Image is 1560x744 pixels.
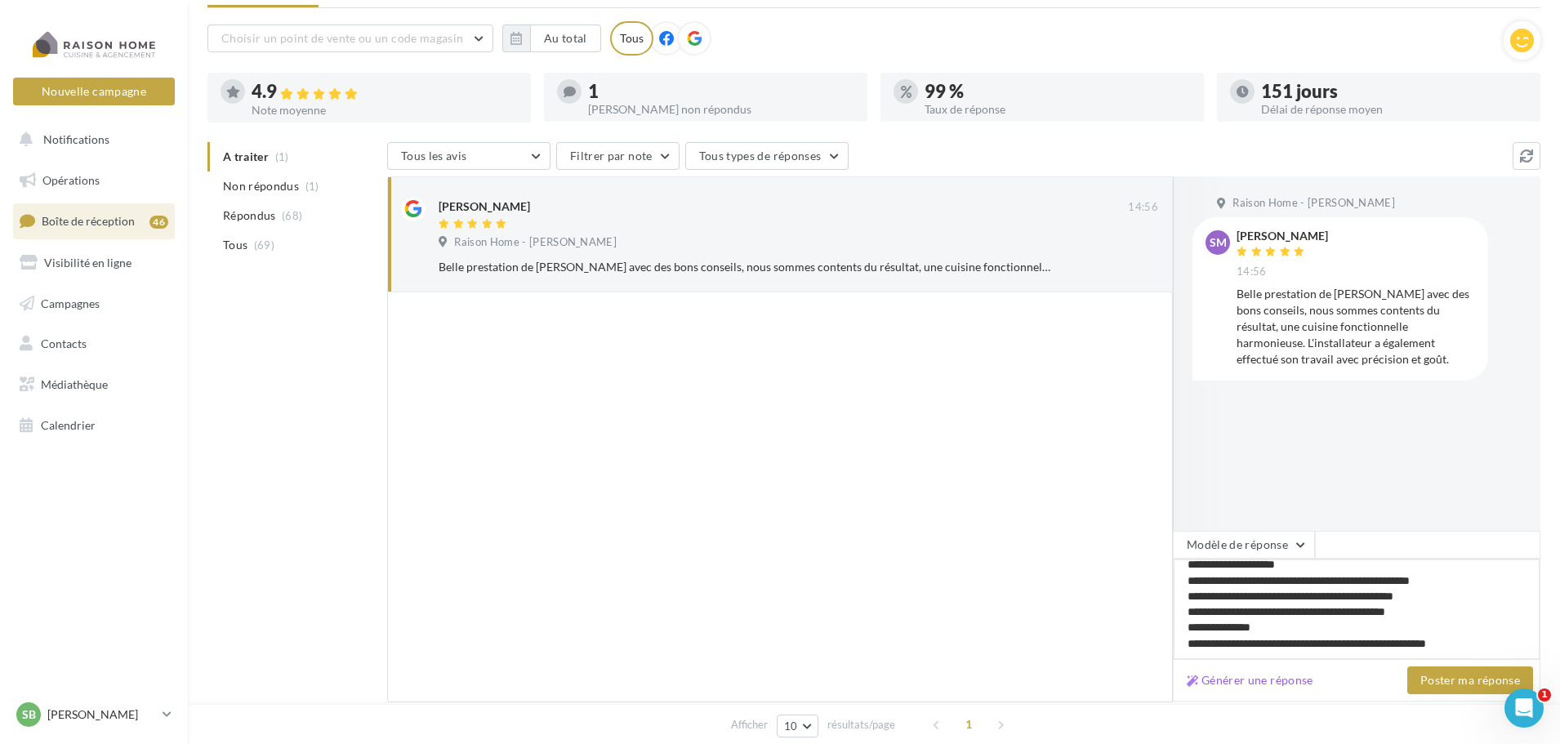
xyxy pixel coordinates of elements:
a: Calendrier [10,408,178,443]
span: Visibilité en ligne [44,256,131,270]
div: Délai de réponse moyen [1261,104,1527,115]
span: 14:56 [1237,265,1267,279]
span: Tous les avis [401,149,467,163]
span: Non répondus [223,178,299,194]
a: Visibilité en ligne [10,246,178,280]
button: Filtrer par note [556,142,680,170]
span: 1 [956,711,982,737]
span: Choisir un point de vente ou un code magasin [221,31,463,45]
button: Au total [530,25,601,52]
span: Contacts [41,336,87,350]
button: Générer une réponse [1180,670,1320,690]
iframe: Intercom live chat [1504,688,1544,728]
span: (69) [254,238,274,252]
span: Répondus [223,207,276,224]
span: Raison Home - [PERSON_NAME] [454,235,617,250]
span: 1 [1538,688,1551,702]
div: 151 jours [1261,82,1527,100]
span: Opérations [42,173,100,187]
button: Tous types de réponses [685,142,849,170]
span: SM [1210,234,1227,251]
div: 46 [149,216,168,229]
a: Opérations [10,163,178,198]
span: résultats/page [827,717,895,733]
button: Au total [502,25,601,52]
span: Boîte de réception [42,214,135,228]
div: 1 [588,82,854,100]
span: Campagnes [41,296,100,310]
div: 99 % [925,82,1191,100]
div: Tous [610,21,653,56]
span: Afficher [731,717,768,733]
button: Modèle de réponse [1173,531,1315,559]
span: (68) [282,209,302,222]
span: Tous types de réponses [699,149,822,163]
span: Tous [223,237,247,253]
div: Note moyenne [252,105,518,116]
a: Boîte de réception46 [10,203,178,238]
button: Tous les avis [387,142,550,170]
button: Poster ma réponse [1407,666,1533,694]
div: Belle prestation de [PERSON_NAME] avec des bons conseils, nous sommes contents du résultat, une c... [1237,286,1475,368]
a: Contacts [10,327,178,361]
span: (1) [305,180,319,193]
a: Sb [PERSON_NAME] [13,699,175,730]
span: 14:56 [1128,200,1158,215]
button: Choisir un point de vente ou un code magasin [207,25,493,52]
span: Médiathèque [41,377,108,391]
div: 4.9 [252,82,518,101]
a: Médiathèque [10,368,178,402]
span: 10 [784,719,798,733]
span: Sb [22,706,36,723]
div: [PERSON_NAME] non répondus [588,104,854,115]
div: [PERSON_NAME] [1237,230,1328,242]
div: Belle prestation de [PERSON_NAME] avec des bons conseils, nous sommes contents du résultat, une c... [439,259,1052,275]
span: Notifications [43,132,109,146]
div: [PERSON_NAME] [439,198,530,215]
div: Taux de réponse [925,104,1191,115]
p: [PERSON_NAME] [47,706,156,723]
a: Campagnes [10,287,178,321]
span: Raison Home - [PERSON_NAME] [1232,196,1395,211]
button: Notifications [10,123,172,157]
button: 10 [777,715,818,737]
button: Nouvelle campagne [13,78,175,105]
span: Calendrier [41,418,96,432]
